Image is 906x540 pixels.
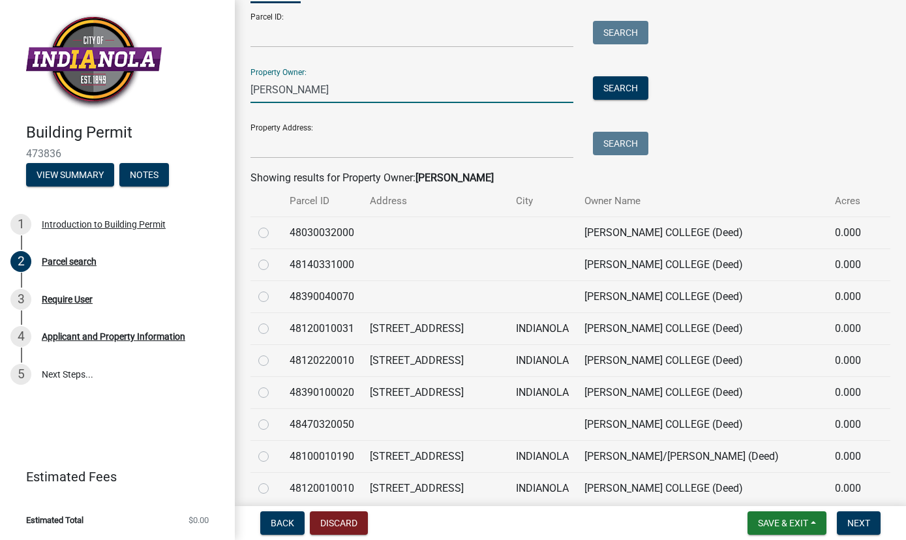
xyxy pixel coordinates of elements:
[827,248,875,280] td: 0.000
[508,344,577,376] td: INDIANOLA
[827,312,875,344] td: 0.000
[26,14,162,110] img: City of Indianola, Iowa
[415,172,494,184] strong: [PERSON_NAME]
[10,289,31,310] div: 3
[260,511,305,535] button: Back
[593,21,648,44] button: Search
[827,186,875,217] th: Acres
[42,257,97,266] div: Parcel search
[508,376,577,408] td: INDIANOLA
[26,163,114,187] button: View Summary
[508,312,577,344] td: INDIANOLA
[282,344,362,376] td: 48120220010
[827,344,875,376] td: 0.000
[10,326,31,347] div: 4
[42,295,93,304] div: Require User
[10,364,31,385] div: 5
[837,511,881,535] button: Next
[282,408,362,440] td: 48470320050
[508,186,577,217] th: City
[362,186,508,217] th: Address
[282,280,362,312] td: 48390040070
[577,440,827,472] td: [PERSON_NAME]/[PERSON_NAME] (Deed)
[827,280,875,312] td: 0.000
[577,408,827,440] td: [PERSON_NAME] COLLEGE (Deed)
[758,518,808,528] span: Save & Exit
[26,147,209,160] span: 473836
[577,472,827,504] td: [PERSON_NAME] COLLEGE (Deed)
[271,518,294,528] span: Back
[827,472,875,504] td: 0.000
[577,376,827,408] td: [PERSON_NAME] COLLEGE (Deed)
[119,170,169,181] wm-modal-confirm: Notes
[847,518,870,528] span: Next
[362,472,508,504] td: [STREET_ADDRESS]
[593,76,648,100] button: Search
[827,376,875,408] td: 0.000
[362,376,508,408] td: [STREET_ADDRESS]
[577,186,827,217] th: Owner Name
[282,217,362,248] td: 48030032000
[42,220,166,229] div: Introduction to Building Permit
[282,472,362,504] td: 48120010010
[827,217,875,248] td: 0.000
[362,344,508,376] td: [STREET_ADDRESS]
[362,312,508,344] td: [STREET_ADDRESS]
[362,440,508,472] td: [STREET_ADDRESS]
[119,163,169,187] button: Notes
[577,217,827,248] td: [PERSON_NAME] COLLEGE (Deed)
[577,312,827,344] td: [PERSON_NAME] COLLEGE (Deed)
[282,248,362,280] td: 48140331000
[26,516,83,524] span: Estimated Total
[827,440,875,472] td: 0.000
[26,170,114,181] wm-modal-confirm: Summary
[577,280,827,312] td: [PERSON_NAME] COLLEGE (Deed)
[282,440,362,472] td: 48100010190
[282,312,362,344] td: 48120010031
[310,511,368,535] button: Discard
[42,332,185,341] div: Applicant and Property Information
[282,186,362,217] th: Parcel ID
[577,344,827,376] td: [PERSON_NAME] COLLEGE (Deed)
[189,516,209,524] span: $0.00
[827,408,875,440] td: 0.000
[577,248,827,280] td: [PERSON_NAME] COLLEGE (Deed)
[282,376,362,408] td: 48390100020
[508,440,577,472] td: INDIANOLA
[508,472,577,504] td: INDIANOLA
[10,251,31,272] div: 2
[26,123,224,142] h4: Building Permit
[10,464,214,490] a: Estimated Fees
[10,214,31,235] div: 1
[250,170,890,186] div: Showing results for Property Owner:
[747,511,826,535] button: Save & Exit
[593,132,648,155] button: Search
